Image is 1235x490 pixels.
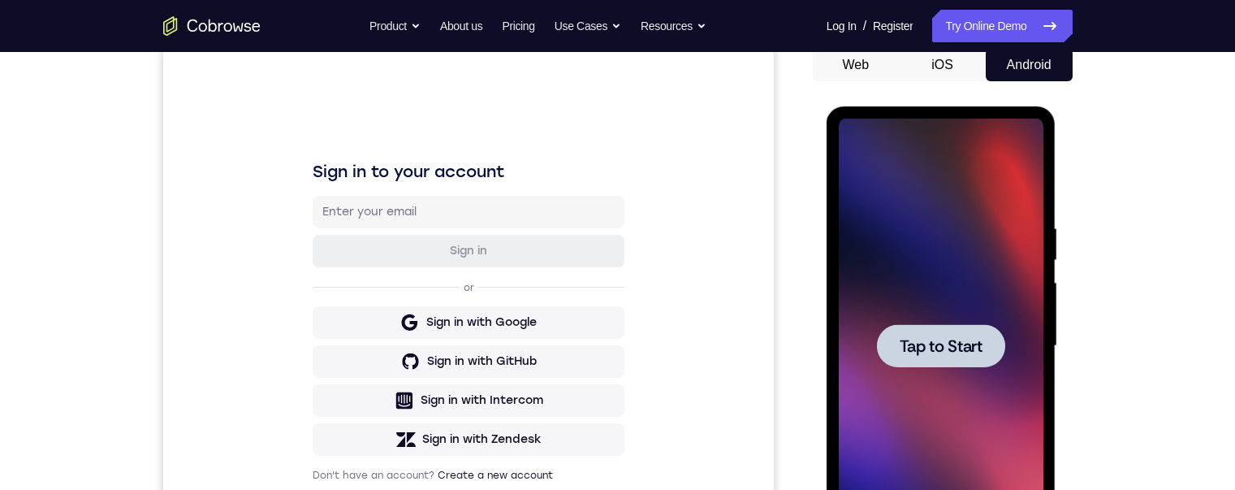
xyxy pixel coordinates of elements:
[827,10,857,42] a: Log In
[899,49,986,81] button: iOS
[641,10,706,42] button: Resources
[149,420,461,433] p: Don't have an account?
[932,10,1072,42] a: Try Online Demo
[297,232,314,245] p: or
[257,344,380,360] div: Sign in with Intercom
[264,305,374,321] div: Sign in with GitHub
[73,232,156,248] span: Tap to Start
[274,421,390,432] a: Create a new account
[163,16,261,36] a: Go to the home page
[873,10,913,42] a: Register
[149,375,461,407] button: Sign in with Zendesk
[863,16,866,36] span: /
[555,10,621,42] button: Use Cases
[263,266,374,282] div: Sign in with Google
[369,10,421,42] button: Product
[50,218,179,261] button: Tap to Start
[440,10,482,42] a: About us
[502,10,534,42] a: Pricing
[149,336,461,368] button: Sign in with Intercom
[149,258,461,290] button: Sign in with Google
[149,297,461,329] button: Sign in with GitHub
[259,383,378,399] div: Sign in with Zendesk
[986,49,1073,81] button: Android
[813,49,900,81] button: Web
